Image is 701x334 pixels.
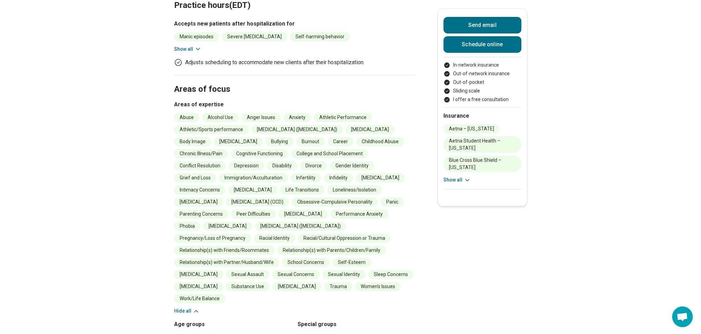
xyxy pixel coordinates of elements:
[174,161,226,170] li: Conflict Resolution
[291,173,321,183] li: Infertility
[254,234,295,243] li: Racial Identity
[322,270,365,279] li: Sexual Identity
[277,246,386,255] li: Relationship(s) with Parents/Children/Family
[298,320,415,328] h3: Special groups
[251,125,343,134] li: [MEDICAL_DATA] ([MEDICAL_DATA])
[174,32,219,41] li: Manic episodes
[443,112,521,120] h2: Insurance
[282,258,330,267] li: School Concerns
[443,96,521,103] li: I offer a free consultation
[174,113,199,122] li: Abuse
[226,270,269,279] li: Sexual Assault
[174,246,274,255] li: Relationship(s) with Friends/Roommates
[174,185,226,195] li: Intimacy Concerns
[214,137,263,146] li: [MEDICAL_DATA]
[296,137,325,146] li: Burnout
[231,149,288,158] li: Cognitive Functioning
[443,36,521,53] a: Schedule online
[330,161,374,170] li: Gender Identity
[328,137,353,146] li: Career
[222,32,287,41] li: Severe [MEDICAL_DATA]
[203,222,252,231] li: [MEDICAL_DATA]
[267,161,297,170] li: Disability
[174,197,223,207] li: [MEDICAL_DATA]
[300,161,327,170] li: Divorce
[443,17,521,33] button: Send email
[283,113,311,122] li: Anxiety
[174,234,251,243] li: Pregnancy/Loss of Pregnancy
[174,307,200,315] button: Hide all
[174,137,211,146] li: Body Image
[272,282,321,291] li: [MEDICAL_DATA]
[443,79,521,86] li: Out-of-pocket
[381,197,404,207] li: Panic
[443,70,521,77] li: Out-of-network insurance
[355,282,401,291] li: Women's Issues
[292,197,378,207] li: Obsessive-Compulsive Personality
[298,234,391,243] li: Racial/Cultural Oppression or Trauma
[226,197,289,207] li: [MEDICAL_DATA] (OCD)
[314,113,372,122] li: Athletic Performance
[174,149,228,158] li: Chronic Illness/Pain
[443,176,471,184] button: Show all
[174,270,223,279] li: [MEDICAL_DATA]
[443,124,500,134] li: Aetna – [US_STATE]
[174,46,201,53] button: Show all
[228,185,277,195] li: [MEDICAL_DATA]
[174,258,279,267] li: Relationship(s) with Partner/Husband/Wife
[174,294,225,303] li: Work/Life Balance
[174,222,200,231] li: Phobia
[443,156,521,172] li: Blue Cross Blue Shield – [US_STATE]
[280,185,324,195] li: Life Transitions
[202,113,239,122] li: Alcohol Use
[229,161,264,170] li: Depression
[279,209,328,219] li: [MEDICAL_DATA]
[356,137,404,146] li: Childhood Abuse
[174,320,292,328] h3: Age groups
[290,32,350,41] li: Self-harming behavior
[443,136,521,153] li: Aetna Student Health – [US_STATE]
[226,282,270,291] li: Substance Use
[356,173,405,183] li: [MEDICAL_DATA]
[241,113,281,122] li: Anger Issues
[174,209,228,219] li: Parenting Concerns
[443,87,521,95] li: Sliding scale
[443,61,521,69] li: In-network insurance
[231,209,276,219] li: Peer Difficulties
[327,185,382,195] li: Loneliness/Isolation
[174,125,249,134] li: Athletic/Sports performance
[324,173,353,183] li: Infidelity
[174,282,223,291] li: [MEDICAL_DATA]
[174,173,216,183] li: Grief and Loss
[219,173,288,183] li: Immigration/Acculturation
[185,58,364,67] p: Adjusts scheduling to accommodate new clients after their hospitalization.
[174,20,415,28] h3: Accepts new patients after hospitalization for
[346,125,394,134] li: [MEDICAL_DATA]
[368,270,413,279] li: Sleep Concerns
[443,61,521,103] ul: Payment options
[324,282,352,291] li: Trauma
[266,137,293,146] li: Bullying
[272,270,320,279] li: Sexual Concerns
[330,209,388,219] li: Performance Anxiety
[672,306,693,327] a: Open chat
[174,100,415,109] h3: Areas of expertise
[255,222,346,231] li: [MEDICAL_DATA] ([MEDICAL_DATA])
[174,67,415,95] h2: Areas of focus
[332,258,371,267] li: Self-Esteem
[291,149,368,158] li: College and School Placement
